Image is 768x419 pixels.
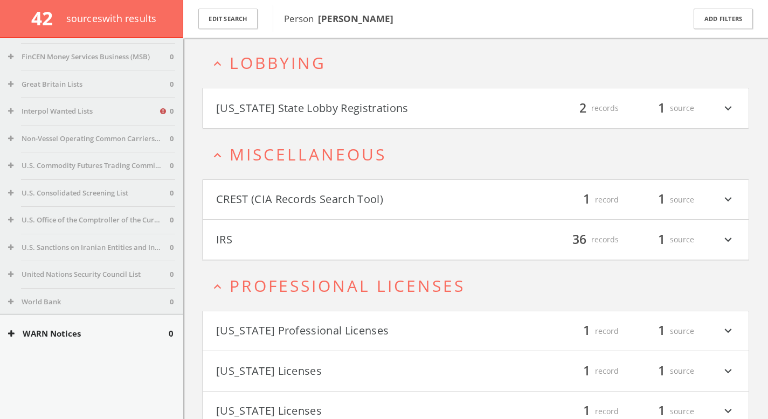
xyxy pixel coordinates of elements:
[216,322,476,340] button: [US_STATE] Professional Licenses
[578,190,595,209] span: 1
[8,106,158,117] button: Interpol Wanted Lists
[216,99,476,117] button: [US_STATE] State Lobby Registrations
[721,362,735,380] i: expand_more
[170,188,174,199] span: 0
[653,230,670,249] span: 1
[8,188,170,199] button: U.S. Consolidated Screening List
[653,361,670,380] span: 1
[216,362,476,380] button: [US_STATE] Licenses
[8,269,170,280] button: United Nations Security Council List
[170,106,174,117] span: 0
[554,231,619,249] div: records
[210,54,749,72] button: expand_lessLobbying
[629,99,694,117] div: source
[629,362,694,380] div: source
[170,242,174,253] span: 0
[721,322,735,340] i: expand_more
[554,99,619,117] div: records
[210,145,749,163] button: expand_lessMiscellaneous
[721,99,735,117] i: expand_more
[8,160,170,171] button: U.S. Commodity Futures Trading Commission
[216,231,476,249] button: IRS
[554,362,619,380] div: record
[8,242,170,253] button: U.S. Sanctions on Iranian Entities and Institutions ([DATE]-[DATE])
[170,134,174,144] span: 0
[216,191,476,209] button: CREST (CIA Records Search Tool)
[230,275,465,297] span: Professional Licenses
[721,191,735,209] i: expand_more
[230,52,326,74] span: Lobbying
[170,79,174,90] span: 0
[170,160,174,171] span: 0
[554,191,619,209] div: record
[210,148,225,163] i: expand_less
[230,143,386,165] span: Miscellaneous
[578,361,595,380] span: 1
[629,231,694,249] div: source
[210,57,225,71] i: expand_less
[554,322,619,340] div: record
[170,269,174,280] span: 0
[694,9,753,30] button: Add Filters
[629,191,694,209] div: source
[210,280,225,294] i: expand_less
[8,134,170,144] button: Non-Vessel Operating Common Carriers (NVOCC)
[170,297,174,308] span: 0
[568,230,591,249] span: 36
[170,215,174,226] span: 0
[629,322,694,340] div: source
[653,190,670,209] span: 1
[8,52,170,62] button: FinCEN Money Services Business (MSB)
[721,231,735,249] i: expand_more
[170,52,174,62] span: 0
[318,12,393,25] b: [PERSON_NAME]
[8,327,169,340] button: WARN Notices
[169,327,174,340] span: 0
[210,277,749,295] button: expand_lessProfessional Licenses
[653,322,670,340] span: 1
[8,297,170,308] button: World Bank
[8,79,170,90] button: Great Britain Lists
[66,12,157,25] span: source s with results
[198,9,258,30] button: Edit Search
[31,5,62,31] span: 42
[284,12,393,25] span: Person
[653,99,670,117] span: 1
[8,215,170,226] button: U.S. Office of the Comptroller of the Currency
[575,99,591,117] span: 2
[578,322,595,340] span: 1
